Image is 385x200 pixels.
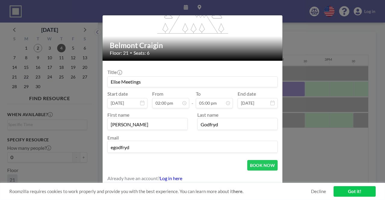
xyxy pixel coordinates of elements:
[108,142,277,152] input: Email
[9,189,311,194] span: Roomzilla requires cookies to work properly and provide you with the best experience. You can lea...
[196,91,201,97] label: To
[334,186,376,197] a: Got it!
[108,77,277,87] input: Guest reservation
[192,93,193,106] span: -
[198,119,277,130] input: Last name
[247,160,278,171] button: BOOK NOW
[152,91,163,97] label: From
[160,175,182,181] a: Log in here
[311,189,326,194] a: Decline
[110,41,276,50] h2: Belmont Craigin
[233,189,243,194] a: here.
[107,91,128,97] label: Start date
[107,112,129,118] label: First name
[130,51,132,55] span: •
[108,119,187,130] input: First name
[134,50,149,56] span: Seats: 6
[110,50,128,56] span: Floor: 21
[107,69,122,75] label: Title
[197,112,218,118] label: Last name
[107,175,160,181] span: Already have an account?
[238,91,256,97] label: End date
[107,135,119,140] label: Email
